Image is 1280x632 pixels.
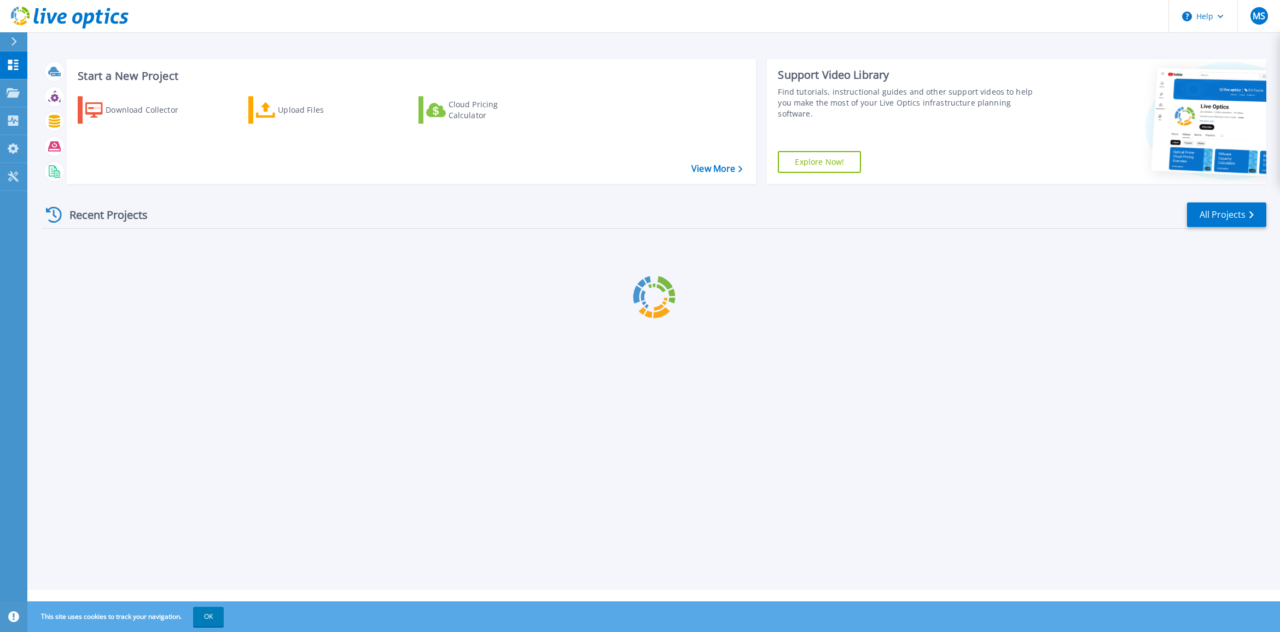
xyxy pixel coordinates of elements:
[78,70,742,82] h3: Start a New Project
[778,151,861,173] a: Explore Now!
[248,96,370,124] a: Upload Files
[30,607,224,627] span: This site uses cookies to track your navigation.
[78,96,200,124] a: Download Collector
[1187,202,1266,227] a: All Projects
[193,607,224,627] button: OK
[42,201,162,228] div: Recent Projects
[418,96,540,124] a: Cloud Pricing Calculator
[1253,11,1265,20] span: MS
[778,86,1035,119] div: Find tutorials, instructional guides and other support videos to help you make the most of your L...
[278,99,365,121] div: Upload Files
[778,68,1035,82] div: Support Video Library
[449,99,536,121] div: Cloud Pricing Calculator
[106,99,193,121] div: Download Collector
[691,164,742,174] a: View More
